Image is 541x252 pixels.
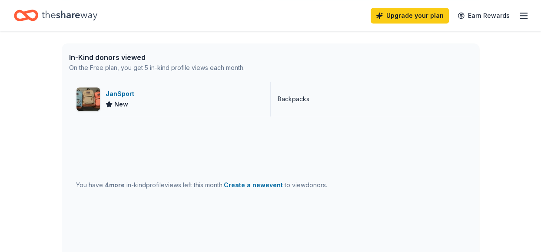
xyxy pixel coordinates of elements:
div: You have in-kind profile views left this month. [76,180,327,190]
span: 4 more [105,181,125,189]
span: New [114,99,128,109]
div: Backpacks [278,94,309,104]
a: Home [14,5,97,26]
span: to view donors . [224,181,327,189]
div: In-Kind donors viewed [69,52,245,63]
a: Earn Rewards [452,8,515,23]
button: Create a newevent [224,180,283,190]
div: On the Free plan, you get 5 in-kind profile views each month. [69,63,245,73]
div: JanSport [106,89,138,99]
a: Upgrade your plan [371,8,449,23]
img: Image for JanSport [76,87,100,111]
